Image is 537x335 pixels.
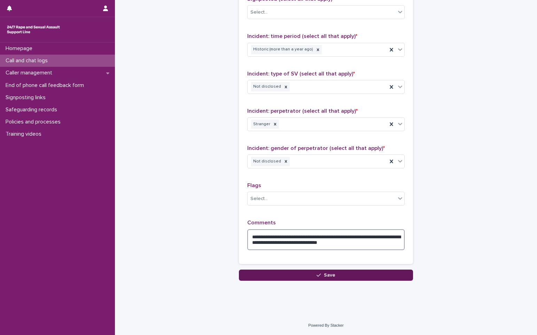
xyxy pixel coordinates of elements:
[324,273,335,278] span: Save
[247,183,261,188] span: Flags
[3,106,63,113] p: Safeguarding records
[247,108,358,114] span: Incident: perpetrator (select all that apply)
[3,94,51,101] p: Signposting links
[251,82,282,91] div: Not disclosed
[247,71,355,77] span: Incident: type of SV (select all that apply)
[250,9,268,16] div: Select...
[3,57,53,64] p: Call and chat logs
[3,82,89,89] p: End of phone call feedback form
[251,120,271,129] div: Stranger
[6,23,61,37] img: rhQMoQhaT3yELyF149Cw
[239,270,413,281] button: Save
[247,220,276,225] span: Comments
[308,323,343,327] a: Powered By Stacker
[251,157,282,166] div: Not disclosed
[3,119,66,125] p: Policies and processes
[3,131,47,137] p: Training videos
[251,45,314,54] div: Historic (more than a year ago)
[247,33,357,39] span: Incident: time period (select all that apply)
[3,45,38,52] p: Homepage
[250,195,268,202] div: Select...
[3,70,58,76] p: Caller management
[247,145,385,151] span: Incident: gender of perpetrator (select all that apply)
